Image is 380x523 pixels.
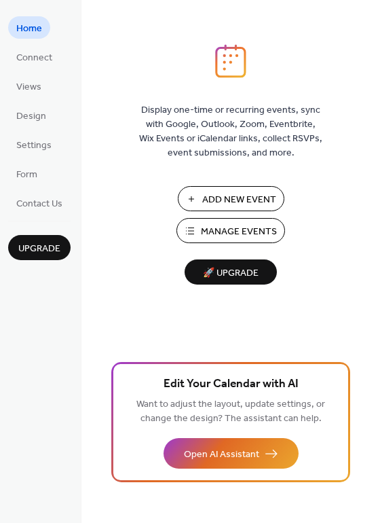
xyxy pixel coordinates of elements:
[178,186,284,211] button: Add New Event
[16,109,46,124] span: Design
[8,133,60,156] a: Settings
[8,235,71,260] button: Upgrade
[164,438,299,469] button: Open AI Assistant
[8,104,54,126] a: Design
[136,395,325,428] span: Want to adjust the layout, update settings, or change the design? The assistant can help.
[202,193,276,207] span: Add New Event
[185,259,277,285] button: 🚀 Upgrade
[16,80,41,94] span: Views
[16,22,42,36] span: Home
[8,162,45,185] a: Form
[139,103,322,160] span: Display one-time or recurring events, sync with Google, Outlook, Zoom, Eventbrite, Wix Events or ...
[8,75,50,97] a: Views
[164,375,299,394] span: Edit Your Calendar with AI
[215,44,246,78] img: logo_icon.svg
[16,168,37,182] span: Form
[8,16,50,39] a: Home
[8,192,71,214] a: Contact Us
[201,225,277,239] span: Manage Events
[176,218,285,243] button: Manage Events
[16,197,62,211] span: Contact Us
[184,448,259,462] span: Open AI Assistant
[8,46,60,68] a: Connect
[18,242,60,256] span: Upgrade
[16,139,52,153] span: Settings
[193,264,269,283] span: 🚀 Upgrade
[16,51,52,65] span: Connect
